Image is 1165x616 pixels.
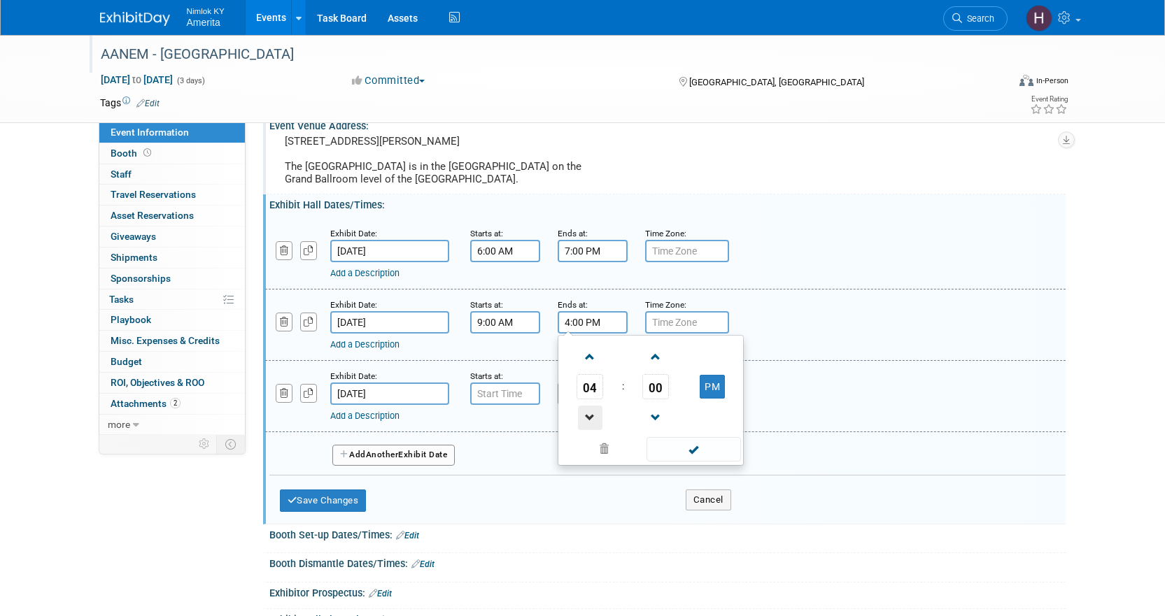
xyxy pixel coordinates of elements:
span: Pick Hour [577,374,603,399]
span: Misc. Expenses & Credits [111,335,220,346]
small: Exhibit Date: [330,229,377,238]
button: Cancel [686,489,731,510]
input: Date [330,240,449,262]
span: more [108,419,130,430]
td: Personalize Event Tab Strip [192,435,217,453]
span: Shipments [111,252,157,263]
input: Start Time [470,382,540,405]
a: Edit [136,99,160,108]
small: Ends at: [558,300,588,310]
span: 2 [170,398,181,408]
input: End Time [558,240,628,262]
a: Add a Description [330,339,400,350]
button: Save Changes [280,489,367,512]
span: Booth [111,148,154,159]
small: Starts at: [470,229,503,238]
a: Add a Description [330,268,400,278]
a: more [99,415,245,435]
span: Tasks [109,294,134,305]
a: Budget [99,352,245,372]
img: Hannah Durbin [1026,5,1052,31]
span: Nimlok KY [187,3,225,17]
a: Decrement Hour [577,399,603,435]
span: to [130,74,143,85]
a: ROI, Objectives & ROO [99,373,245,393]
input: Time Zone [645,311,729,334]
span: Travel Reservations [111,189,196,200]
input: Start Time [470,240,540,262]
small: Ends at: [558,229,588,238]
small: Exhibit Date: [330,300,377,310]
input: Start Time [470,311,540,334]
button: AddAnotherExhibit Date [332,445,456,466]
input: Date [330,311,449,334]
span: Another [366,450,399,459]
td: Tags [100,96,160,110]
a: Sponsorships [99,268,245,289]
a: Edit [396,531,419,540]
pre: [STREET_ADDRESS][PERSON_NAME] The [GEOGRAPHIC_DATA] is in the [GEOGRAPHIC_DATA] on the Grand Ball... [285,135,586,185]
small: Exhibit Date: [330,371,377,381]
img: ExhibitDay [100,12,170,26]
span: Search [962,13,994,24]
span: Booth not reserved yet [141,148,154,158]
button: PM [700,375,725,399]
span: Attachments [111,398,181,409]
small: Time Zone: [645,300,686,310]
a: Staff [99,164,245,185]
span: [DATE] [DATE] [100,73,174,86]
a: Edit [369,589,392,599]
a: Add a Description [330,410,400,421]
input: Date [330,382,449,405]
div: AANEM - [GEOGRAPHIC_DATA] [96,42,987,67]
a: Clear selection [561,440,648,459]
a: Playbook [99,310,245,330]
span: Playbook [111,314,151,325]
span: Sponsorships [111,273,171,284]
a: Decrement Minute [642,399,669,435]
div: Event Format [925,73,1069,94]
small: Starts at: [470,371,503,381]
span: Budget [111,356,142,367]
input: End Time [558,311,628,334]
small: Time Zone: [645,229,686,238]
span: Event Information [111,127,189,138]
a: Booth [99,143,245,164]
a: Edit [411,559,435,569]
div: Exhibitor Prospectus: [269,582,1066,601]
a: Attachments2 [99,394,245,414]
div: Event Rating [1030,96,1068,103]
div: Booth Dismantle Dates/Times: [269,553,1066,571]
span: [GEOGRAPHIC_DATA], [GEOGRAPHIC_DATA] [689,77,864,87]
span: Staff [111,169,132,180]
a: Increment Hour [577,338,603,374]
a: Increment Minute [642,338,669,374]
a: Search [943,6,1008,31]
span: Asset Reservations [111,210,194,221]
span: ROI, Objectives & ROO [111,377,204,388]
a: Event Information [99,122,245,143]
span: (3 days) [176,76,205,85]
a: Done [645,440,742,460]
span: Pick Minute [642,374,669,399]
td: : [619,374,627,399]
img: Format-Inperson.png [1019,75,1033,86]
a: Giveaways [99,227,245,247]
button: Committed [347,73,430,88]
td: Toggle Event Tabs [216,435,245,453]
span: Giveaways [111,231,156,242]
div: Event Venue Address: [269,115,1066,133]
div: Exhibit Hall Dates/Times: [269,194,1066,212]
a: Travel Reservations [99,185,245,205]
a: Tasks [99,289,245,310]
a: Misc. Expenses & Credits [99,331,245,351]
span: Amerita [187,17,220,28]
input: Time Zone [645,240,729,262]
div: In-Person [1036,76,1068,86]
a: Asset Reservations [99,206,245,226]
small: Starts at: [470,300,503,310]
div: Booth Set-up Dates/Times: [269,524,1066,543]
a: Shipments [99,248,245,268]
